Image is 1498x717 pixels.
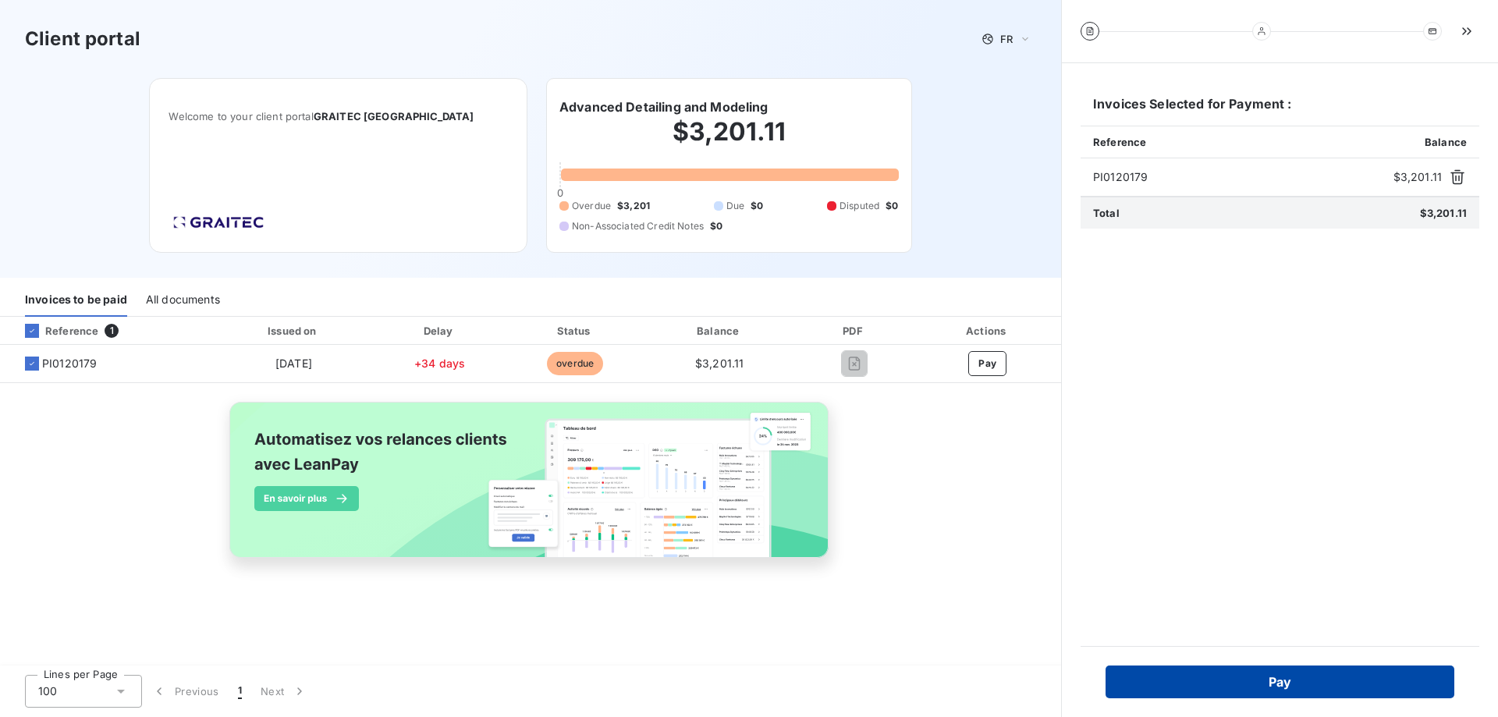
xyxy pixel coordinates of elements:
[377,323,503,339] div: Delay
[314,110,474,122] span: GRAITEC [GEOGRAPHIC_DATA]
[559,116,899,163] h2: $3,201.11
[840,199,879,213] span: Disputed
[886,199,898,213] span: $0
[1093,207,1120,219] span: Total
[1000,33,1013,45] span: FR
[1081,94,1479,126] h6: Invoices Selected for Payment :
[1093,136,1146,148] span: Reference
[1425,136,1467,148] span: Balance
[1093,169,1387,185] span: PI0120179
[648,323,792,339] div: Balance
[169,211,268,233] img: Company logo
[1106,666,1454,698] button: Pay
[146,284,220,317] div: All documents
[25,25,140,53] h3: Client portal
[229,675,251,708] button: 1
[547,352,603,375] span: overdue
[798,323,911,339] div: PDF
[1393,169,1442,185] span: $3,201.11
[572,219,704,233] span: Non-Associated Credit Notes
[968,351,1006,376] button: Pay
[251,675,317,708] button: Next
[559,98,769,116] h6: Advanced Detailing and Modeling
[25,284,127,317] div: Invoices to be paid
[38,683,57,699] span: 100
[572,199,611,213] span: Overdue
[710,219,722,233] span: $0
[1420,207,1467,219] span: $3,201.11
[238,683,242,699] span: 1
[917,323,1058,339] div: Actions
[42,356,97,371] span: PI0120179
[695,357,744,370] span: $3,201.11
[12,324,98,338] div: Reference
[142,675,229,708] button: Previous
[509,323,641,339] div: Status
[169,110,508,122] span: Welcome to your client portal
[217,323,370,339] div: Issued on
[105,324,119,338] span: 1
[617,199,650,213] span: $3,201
[726,199,744,213] span: Due
[557,186,563,199] span: 0
[275,357,312,370] span: [DATE]
[414,357,465,370] span: +34 days
[751,199,763,213] span: $0
[215,392,846,584] img: banner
